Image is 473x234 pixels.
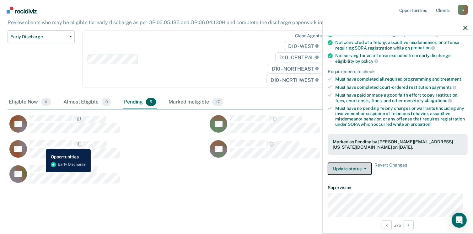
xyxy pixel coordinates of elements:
[208,140,408,165] div: CaseloadOpportunityCell-0954854
[333,139,463,150] div: Marked as Pending by [PERSON_NAME][EMAIL_ADDRESS][US_STATE][DOMAIN_NAME] on [DATE].
[8,114,208,140] div: CaseloadOpportunityCell-0793736
[335,84,468,90] div: Must have completed court-ordered restitution
[208,114,408,140] div: CaseloadOpportunityCell-0206986
[123,95,157,109] div: Pending
[374,162,407,175] span: Revert Changes
[328,162,372,175] button: Update status
[146,98,156,106] span: 5
[328,69,468,74] div: Requirements to check
[295,33,322,39] div: Clear agents
[335,93,468,103] div: Must have paid or made a good faith effort to pay restitution, fees, court costs, fines, and othe...
[425,98,452,103] span: obligations
[432,85,457,90] span: payments
[284,41,323,51] span: D10 - WEST
[411,122,432,127] span: probation)
[382,220,392,230] button: Previous Opportunity
[335,106,468,127] div: Must have no pending felony charges or warrants (including any involvement or suspicion of feloni...
[361,59,378,64] span: policy
[335,40,468,51] div: Not convicted of a felony, assaultive misdemeanor, or offense requiring SORA registration while on
[268,64,323,74] span: D10 - NORTHEAST
[167,95,224,109] div: Marked Ineligible
[458,5,468,15] div: G
[328,185,468,190] dt: Supervision
[452,213,467,228] div: Open Intercom Messenger
[335,53,468,64] div: Not serving for an offense excluded from early discharge eligibility by
[323,217,473,233] div: 2 / 6
[458,5,468,15] button: Profile dropdown button
[7,7,37,13] img: Recidiviz
[440,77,461,82] span: treatment
[8,95,52,109] div: Eligible Now
[8,165,208,190] div: CaseloadOpportunityCell-0806572
[411,45,435,50] span: probation
[10,34,67,40] span: Early Discharge
[102,98,111,106] span: 0
[335,77,468,82] div: Must have completed all required programming and
[275,52,323,62] span: D10 - CENTRAL
[8,140,208,165] div: CaseloadOpportunityCell-0928484
[212,98,223,106] span: 17
[266,75,323,85] span: D10 - NORTHWEST
[41,98,51,106] span: 0
[62,95,113,109] div: Almost Eligible
[404,220,414,230] button: Next Opportunity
